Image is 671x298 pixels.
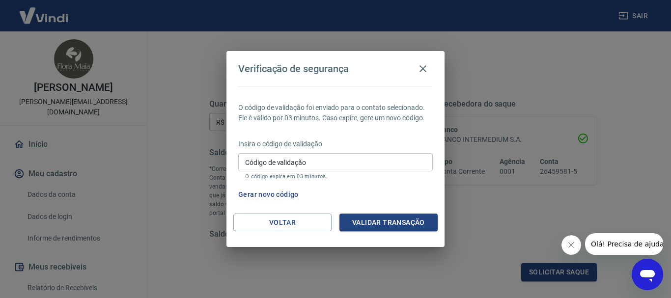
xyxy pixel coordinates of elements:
[234,186,303,204] button: Gerar novo código
[245,173,426,180] p: O código expira em 03 minutos.
[238,103,433,123] p: O código de validação foi enviado para o contato selecionado. Ele é válido por 03 minutos. Caso e...
[238,139,433,149] p: Insira o código de validação
[585,233,663,255] iframe: Mensagem da empresa
[561,235,581,255] iframe: Fechar mensagem
[632,259,663,290] iframe: Botão para abrir a janela de mensagens
[6,7,83,15] span: Olá! Precisa de ajuda?
[339,214,438,232] button: Validar transação
[238,63,349,75] h4: Verificação de segurança
[233,214,332,232] button: Voltar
